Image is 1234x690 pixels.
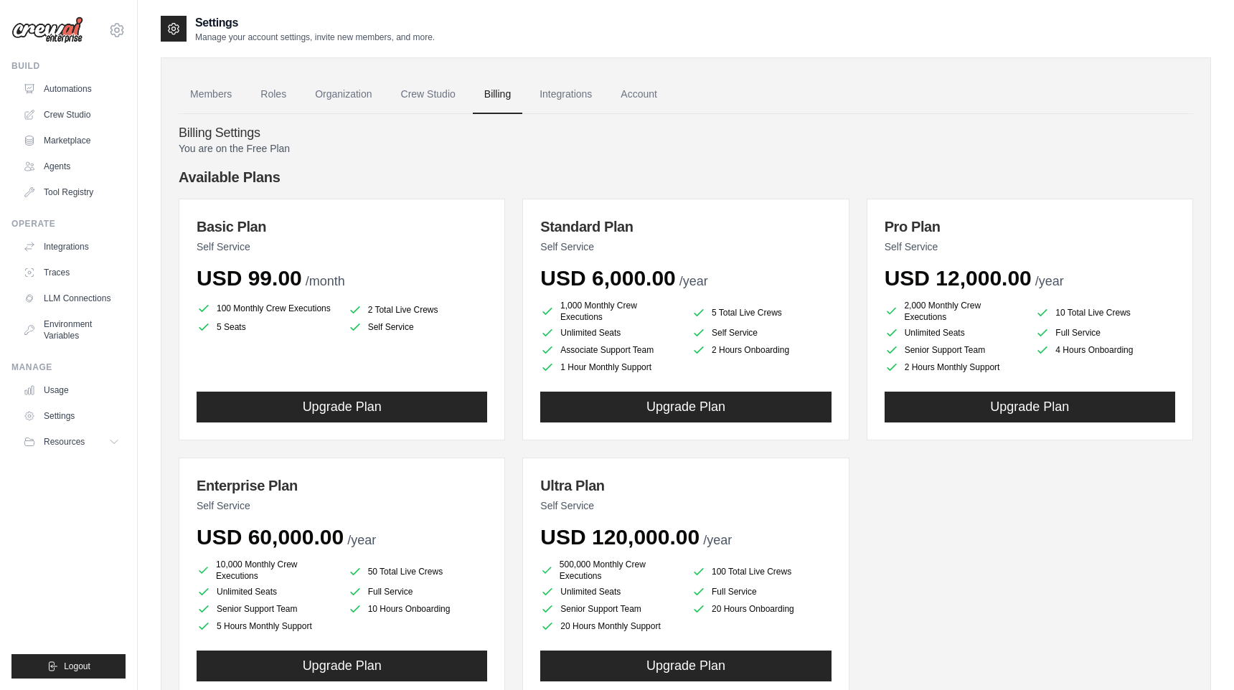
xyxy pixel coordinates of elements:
[17,181,126,204] a: Tool Registry
[348,602,488,616] li: 10 Hours Onboarding
[197,240,487,254] p: Self Service
[609,75,669,114] a: Account
[540,619,680,633] li: 20 Hours Monthly Support
[540,300,680,323] li: 1,000 Monthly Crew Executions
[11,16,83,44] img: Logo
[197,585,336,599] li: Unlimited Seats
[64,661,90,672] span: Logout
[249,75,298,114] a: Roles
[303,75,383,114] a: Organization
[540,559,680,582] li: 500,000 Monthly Crew Executions
[348,562,488,582] li: 50 Total Live Crews
[17,261,126,284] a: Traces
[885,300,1025,323] li: 2,000 Monthly Crew Executions
[540,240,831,254] p: Self Service
[540,651,831,681] button: Upgrade Plan
[197,619,336,633] li: 5 Hours Monthly Support
[540,266,675,290] span: USD 6,000.00
[692,602,832,616] li: 20 Hours Onboarding
[679,274,708,288] span: /year
[197,217,487,237] h3: Basic Plan
[885,240,1175,254] p: Self Service
[197,651,487,681] button: Upgrade Plan
[473,75,522,114] a: Billing
[11,60,126,72] div: Build
[11,654,126,679] button: Logout
[17,155,126,178] a: Agents
[11,218,126,230] div: Operate
[197,602,336,616] li: Senior Support Team
[703,533,732,547] span: /year
[540,392,831,422] button: Upgrade Plan
[540,326,680,340] li: Unlimited Seats
[44,436,85,448] span: Resources
[17,103,126,126] a: Crew Studio
[1035,303,1175,323] li: 10 Total Live Crews
[348,320,488,334] li: Self Service
[692,562,832,582] li: 100 Total Live Crews
[348,585,488,599] li: Full Service
[540,498,831,513] p: Self Service
[179,75,243,114] a: Members
[1035,326,1175,340] li: Full Service
[885,217,1175,237] h3: Pro Plan
[179,126,1193,141] h4: Billing Settings
[692,343,832,357] li: 2 Hours Onboarding
[17,313,126,347] a: Environment Variables
[390,75,467,114] a: Crew Studio
[885,266,1032,290] span: USD 12,000.00
[179,141,1193,156] p: You are on the Free Plan
[692,585,832,599] li: Full Service
[540,602,680,616] li: Senior Support Team
[692,303,832,323] li: 5 Total Live Crews
[197,559,336,582] li: 10,000 Monthly Crew Executions
[17,379,126,402] a: Usage
[197,392,487,422] button: Upgrade Plan
[197,320,336,334] li: 5 Seats
[17,430,126,453] button: Resources
[692,326,832,340] li: Self Service
[197,525,344,549] span: USD 60,000.00
[1035,274,1064,288] span: /year
[197,498,487,513] p: Self Service
[197,300,336,317] li: 100 Monthly Crew Executions
[179,167,1193,187] h4: Available Plans
[11,361,126,373] div: Manage
[540,525,700,549] span: USD 120,000.00
[885,326,1025,340] li: Unlimited Seats
[17,287,126,310] a: LLM Connections
[885,360,1025,374] li: 2 Hours Monthly Support
[17,77,126,100] a: Automations
[197,476,487,496] h3: Enterprise Plan
[885,392,1175,422] button: Upgrade Plan
[885,343,1025,357] li: Senior Support Team
[540,217,831,237] h3: Standard Plan
[17,129,126,152] a: Marketplace
[540,585,680,599] li: Unlimited Seats
[540,343,680,357] li: Associate Support Team
[540,360,680,374] li: 1 Hour Monthly Support
[306,274,345,288] span: /month
[17,405,126,427] a: Settings
[197,266,302,290] span: USD 99.00
[195,32,435,43] p: Manage your account settings, invite new members, and more.
[17,235,126,258] a: Integrations
[195,14,435,32] h2: Settings
[1035,343,1175,357] li: 4 Hours Onboarding
[540,476,831,496] h3: Ultra Plan
[348,303,488,317] li: 2 Total Live Crews
[347,533,376,547] span: /year
[528,75,603,114] a: Integrations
